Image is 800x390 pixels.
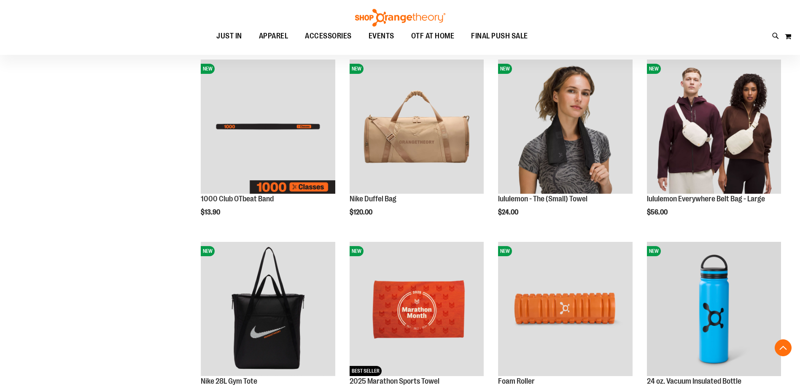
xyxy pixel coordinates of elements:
[647,209,669,216] span: $56.00
[471,27,528,46] span: FINAL PUSH SALE
[498,246,512,256] span: NEW
[498,64,512,74] span: NEW
[345,55,488,238] div: product
[403,27,463,46] a: OTF AT HOME
[494,55,636,238] div: product
[201,242,335,376] img: Nike 28L Gym Tote
[775,339,792,356] button: Back To Top
[201,246,215,256] span: NEW
[647,242,781,377] a: 24 oz. Vacuum Insulated BottleNEW
[647,60,781,195] a: lululemon Everywhere Belt Bag - LargeNEW
[350,242,484,377] a: 2025 Marathon Sports TowelNEWBEST SELLER
[350,60,484,194] img: Nike Duffel Bag
[201,242,335,377] a: Nike 28L Gym ToteNEW
[296,27,360,46] a: ACCESSORIES
[201,377,257,385] a: Nike 28L Gym Tote
[354,9,447,27] img: Shop Orangetheory
[647,377,741,385] a: 24 oz. Vacuum Insulated Bottle
[201,60,335,194] img: Image of 1000 Club OTbeat Band
[498,60,632,195] a: lululemon - The (Small) TowelNEW
[360,27,403,46] a: EVENTS
[411,27,455,46] span: OTF AT HOME
[647,242,781,376] img: 24 oz. Vacuum Insulated Bottle
[201,60,335,195] a: Image of 1000 Club OTbeat BandNEW
[201,64,215,74] span: NEW
[350,246,364,256] span: NEW
[350,195,396,203] a: Nike Duffel Bag
[369,27,394,46] span: EVENTS
[350,377,439,385] a: 2025 Marathon Sports Towel
[216,27,242,46] span: JUST IN
[350,60,484,195] a: Nike Duffel BagNEW
[350,366,382,376] span: BEST SELLER
[498,242,632,376] img: Foam Roller
[350,209,374,216] span: $120.00
[350,242,484,376] img: 2025 Marathon Sports Towel
[498,195,587,203] a: lululemon - The (Small) Towel
[647,195,765,203] a: lululemon Everywhere Belt Bag - Large
[201,209,221,216] span: $13.90
[463,27,536,46] a: FINAL PUSH SALE
[498,209,520,216] span: $24.00
[647,246,661,256] span: NEW
[251,27,297,46] a: APPAREL
[647,64,661,74] span: NEW
[498,60,632,194] img: lululemon - The (Small) Towel
[201,195,274,203] a: 1000 Club OTbeat Band
[305,27,352,46] span: ACCESSORIES
[498,242,632,377] a: Foam RollerNEW
[350,64,364,74] span: NEW
[643,55,785,238] div: product
[208,27,251,46] a: JUST IN
[498,377,535,385] a: Foam Roller
[259,27,288,46] span: APPAREL
[647,60,781,194] img: lululemon Everywhere Belt Bag - Large
[197,55,339,233] div: product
